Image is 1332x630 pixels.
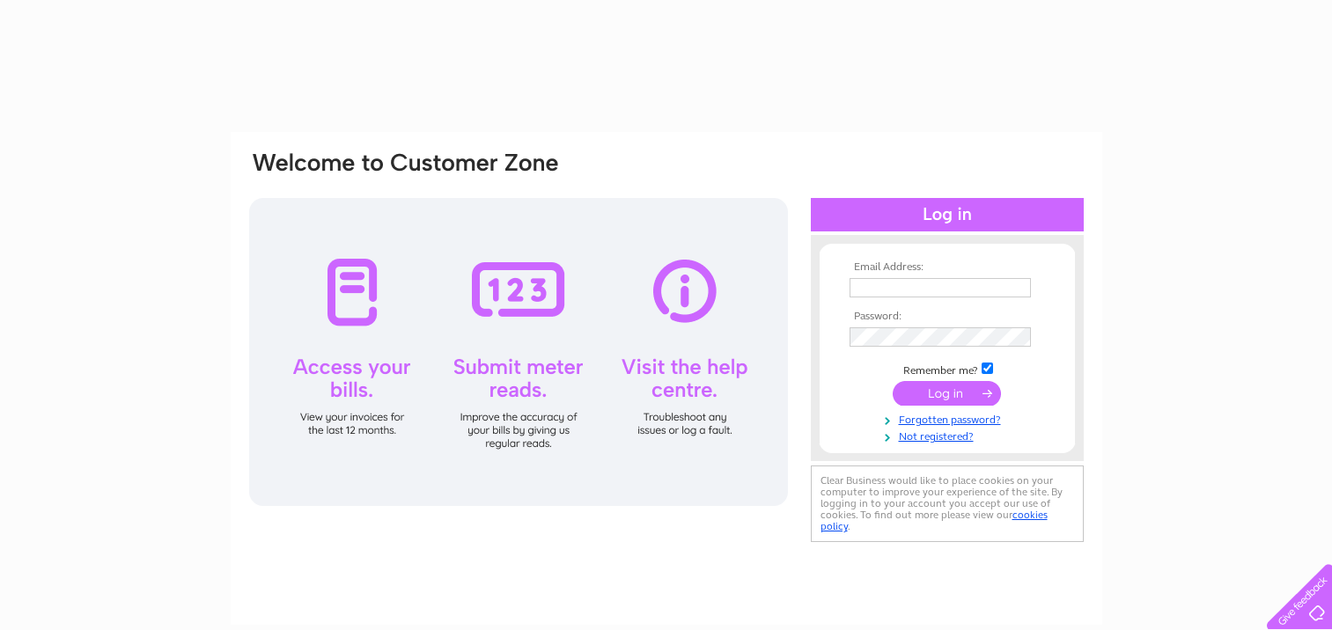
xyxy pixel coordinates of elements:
[821,509,1048,532] a: cookies policy
[845,311,1049,323] th: Password:
[850,427,1049,443] a: Not registered?
[811,465,1084,542] div: Clear Business would like to place cookies on your computer to improve your experience of the sit...
[850,410,1049,427] a: Forgotten password?
[845,360,1049,377] td: Remember me?
[845,261,1049,274] th: Email Address:
[893,381,1001,406] input: Submit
